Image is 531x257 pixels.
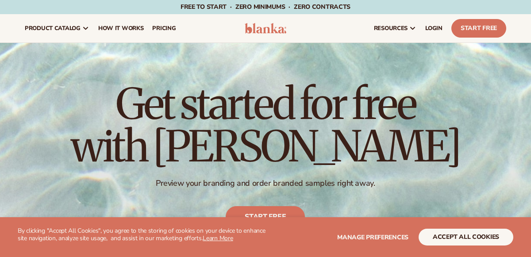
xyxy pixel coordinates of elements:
a: resources [369,14,421,42]
a: LOGIN [421,14,447,42]
span: pricing [152,25,176,32]
p: Preview your branding and order branded samples right away. [71,178,460,188]
a: pricing [148,14,180,42]
span: resources [374,25,408,32]
span: Free to start · ZERO minimums · ZERO contracts [181,3,350,11]
a: product catalog [20,14,94,42]
p: By clicking "Accept All Cookies", you agree to the storing of cookies on your device to enhance s... [18,227,265,242]
a: Learn More [203,234,233,242]
span: How It Works [98,25,144,32]
span: Manage preferences [337,233,408,242]
h1: Get started for free with [PERSON_NAME] [71,83,460,168]
button: accept all cookies [419,229,513,245]
a: Start free [226,206,305,227]
img: logo [245,23,286,34]
span: product catalog [25,25,81,32]
button: Manage preferences [337,229,408,245]
a: How It Works [94,14,148,42]
a: Start Free [451,19,506,38]
span: LOGIN [425,25,442,32]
